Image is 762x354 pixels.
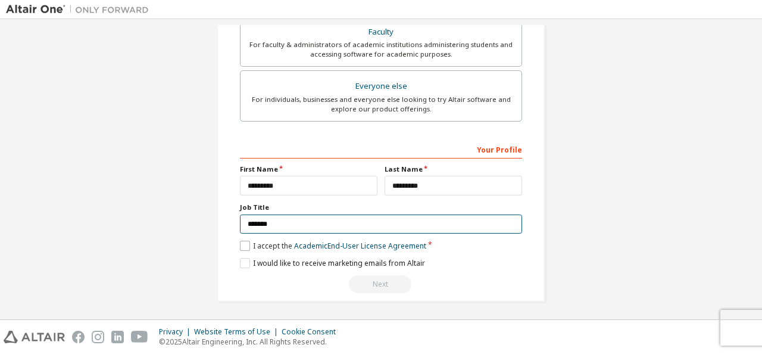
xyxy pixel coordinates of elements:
[248,24,514,41] div: Faculty
[240,164,377,174] label: First Name
[92,331,104,343] img: instagram.svg
[248,95,514,114] div: For individuals, businesses and everyone else looking to try Altair software and explore our prod...
[240,258,425,268] label: I would like to receive marketing emails from Altair
[4,331,65,343] img: altair_logo.svg
[240,241,426,251] label: I accept the
[248,40,514,59] div: For faculty & administrators of academic institutions administering students and accessing softwa...
[385,164,522,174] label: Last Name
[240,203,522,212] label: Job Title
[194,327,282,337] div: Website Terms of Use
[248,78,514,95] div: Everyone else
[294,241,426,251] a: Academic End-User License Agreement
[159,327,194,337] div: Privacy
[111,331,124,343] img: linkedin.svg
[131,331,148,343] img: youtube.svg
[240,275,522,293] div: Read and acccept EULA to continue
[282,327,343,337] div: Cookie Consent
[6,4,155,15] img: Altair One
[72,331,85,343] img: facebook.svg
[159,337,343,347] p: © 2025 Altair Engineering, Inc. All Rights Reserved.
[240,139,522,159] div: Your Profile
